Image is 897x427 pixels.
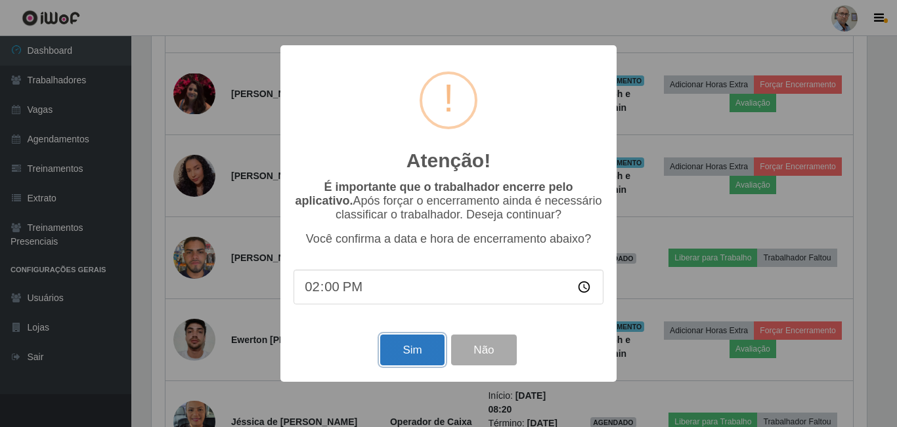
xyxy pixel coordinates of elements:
[294,232,603,246] p: Você confirma a data e hora de encerramento abaixo?
[295,180,573,207] b: É importante que o trabalhador encerre pelo aplicativo.
[406,149,491,173] h2: Atenção!
[451,335,516,365] button: Não
[294,180,603,222] p: Após forçar o encerramento ainda é necessário classificar o trabalhador. Deseja continuar?
[380,335,444,365] button: Sim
